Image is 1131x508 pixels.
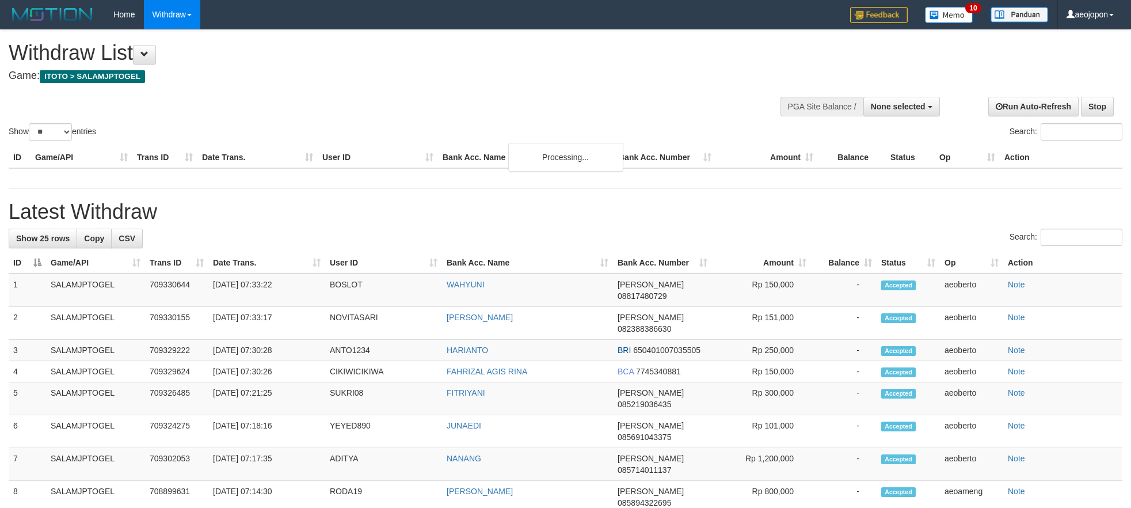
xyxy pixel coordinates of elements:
a: [PERSON_NAME] [447,313,513,322]
th: Action [1003,252,1122,274]
td: SALAMJPTOGEL [46,361,145,382]
span: [PERSON_NAME] [618,388,684,397]
td: SALAMJPTOGEL [46,448,145,481]
a: Note [1008,454,1025,463]
span: Copy 08817480729 to clipboard [618,291,667,301]
a: FITRIYANI [447,388,485,397]
td: - [811,361,877,382]
td: Rp 1,200,000 [712,448,811,481]
td: 709330155 [145,307,208,340]
td: 709329624 [145,361,208,382]
th: Date Trans. [197,147,318,168]
td: 4 [9,361,46,382]
td: 5 [9,382,46,415]
td: NOVITASARI [325,307,442,340]
a: Note [1008,346,1025,355]
span: Copy 085894322695 to clipboard [618,498,671,507]
select: Showentries [29,123,72,141]
span: [PERSON_NAME] [618,280,684,289]
span: Accepted [881,280,916,290]
td: 7 [9,448,46,481]
a: Stop [1081,97,1114,116]
div: PGA Site Balance / [780,97,863,116]
span: BCA [618,367,634,376]
span: Accepted [881,389,916,399]
td: aeoberto [940,382,1003,415]
label: Search: [1010,229,1122,246]
a: Show 25 rows [9,229,77,248]
td: - [811,448,877,481]
td: CIKIWICIKIWA [325,361,442,382]
span: Accepted [881,367,916,377]
th: Op: activate to sort column ascending [940,252,1003,274]
label: Show entries [9,123,96,141]
span: Accepted [881,487,916,497]
th: User ID [318,147,438,168]
td: [DATE] 07:30:26 [208,361,325,382]
th: Game/API [31,147,132,168]
td: - [811,340,877,361]
a: CSV [111,229,143,248]
a: Note [1008,280,1025,289]
td: - [811,307,877,340]
td: Rp 150,000 [712,274,811,307]
a: Note [1008,388,1025,397]
th: Status [886,147,935,168]
img: MOTION_logo.png [9,6,96,23]
a: HARIANTO [447,346,488,355]
span: Accepted [881,454,916,464]
td: aeoberto [940,274,1003,307]
th: Trans ID [132,147,197,168]
td: [DATE] 07:18:16 [208,415,325,448]
td: SALAMJPTOGEL [46,307,145,340]
td: SUKRI08 [325,382,442,415]
td: 709324275 [145,415,208,448]
th: Status: activate to sort column ascending [877,252,940,274]
a: Note [1008,367,1025,376]
h4: Game: [9,70,742,82]
th: Game/API: activate to sort column ascending [46,252,145,274]
td: 709326485 [145,382,208,415]
span: BRI [618,346,631,355]
span: Copy 085714011137 to clipboard [618,465,671,475]
td: SALAMJPTOGEL [46,382,145,415]
a: Copy [77,229,112,248]
span: [PERSON_NAME] [618,421,684,430]
a: FAHRIZAL AGIS RINA [447,367,527,376]
td: Rp 151,000 [712,307,811,340]
span: Copy 085219036435 to clipboard [618,400,671,409]
td: SALAMJPTOGEL [46,274,145,307]
span: CSV [119,234,135,243]
td: aeoberto [940,307,1003,340]
a: Note [1008,421,1025,430]
a: Run Auto-Refresh [988,97,1079,116]
td: ANTO1234 [325,340,442,361]
td: SALAMJPTOGEL [46,415,145,448]
th: Bank Acc. Name [438,147,614,168]
span: ITOTO > SALAMJPTOGEL [40,70,145,83]
a: JUNAEDI [447,421,481,430]
td: [DATE] 07:21:25 [208,382,325,415]
td: 3 [9,340,46,361]
td: 709330644 [145,274,208,307]
td: aeoberto [940,361,1003,382]
td: SALAMJPTOGEL [46,340,145,361]
th: Balance [818,147,886,168]
h1: Withdraw List [9,41,742,65]
a: Note [1008,487,1025,496]
span: Accepted [881,313,916,323]
a: Note [1008,313,1025,322]
td: YEYED890 [325,415,442,448]
th: Action [1000,147,1122,168]
td: Rp 250,000 [712,340,811,361]
a: NANANG [447,454,481,463]
a: WAHYUNI [447,280,485,289]
th: Balance: activate to sort column ascending [811,252,877,274]
span: Accepted [881,346,916,356]
img: Feedback.jpg [850,7,908,23]
span: 10 [965,3,981,13]
th: Op [935,147,1000,168]
span: None selected [871,102,926,111]
th: Bank Acc. Number [614,147,716,168]
td: [DATE] 07:17:35 [208,448,325,481]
